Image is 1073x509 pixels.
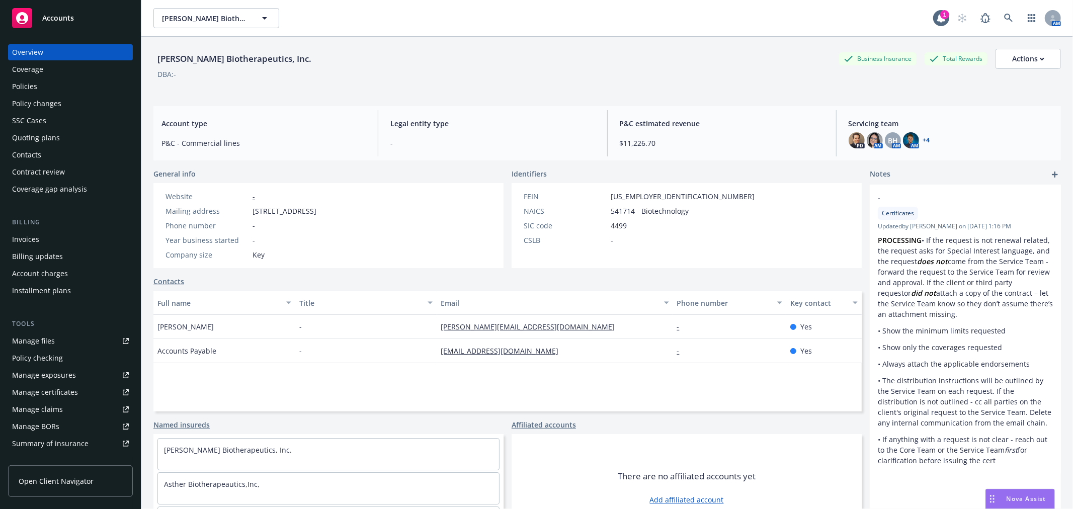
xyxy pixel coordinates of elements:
div: Email [441,298,657,308]
span: There are no affiliated accounts yet [618,470,756,482]
div: Business Insurance [839,52,917,65]
p: • The distribution instructions will be outlined by the Service Team on each request. If the dist... [878,375,1053,428]
a: Affiliated accounts [512,419,576,430]
a: Quoting plans [8,130,133,146]
a: Invoices [8,231,133,247]
span: BH [888,135,898,146]
img: photo [903,132,919,148]
div: Full name [157,298,280,308]
div: Invoices [12,231,39,247]
a: Manage claims [8,401,133,417]
a: Accounts [8,4,133,32]
div: Billing [8,217,133,227]
div: Title [299,298,422,308]
div: Year business started [166,235,249,245]
div: Mailing address [166,206,249,216]
a: - [677,346,688,356]
div: Policy changes [12,96,61,112]
a: +4 [923,137,930,143]
div: Quoting plans [12,130,60,146]
em: first [1005,445,1018,455]
a: - [253,192,255,201]
span: Yes [800,321,812,332]
a: Contacts [8,147,133,163]
span: - [611,235,613,245]
div: Coverage gap analysis [12,181,87,197]
span: - [299,321,302,332]
div: NAICS [524,206,607,216]
a: Policy changes [8,96,133,112]
button: Title [295,291,437,315]
div: Drag to move [986,489,999,508]
a: Overview [8,44,133,60]
p: • Show the minimum limits requested [878,325,1053,336]
span: - [299,346,302,356]
div: FEIN [524,191,607,202]
div: Tools [8,319,133,329]
button: Key contact [786,291,862,315]
span: Certificates [882,209,914,218]
a: add [1049,168,1061,181]
a: Asther Biotherapeautics,Inc, [164,479,260,489]
span: Open Client Navigator [19,476,94,486]
span: Key [253,249,265,260]
button: [PERSON_NAME] Biotherapeutics, Inc. [153,8,279,28]
span: P&C - Commercial lines [161,138,366,148]
a: Start snowing [952,8,972,28]
a: Report a Bug [975,8,996,28]
a: Coverage [8,61,133,77]
a: Add affiliated account [650,494,724,505]
div: Policies [12,78,37,95]
div: Account charges [12,266,68,282]
span: [PERSON_NAME] Biotherapeutics, Inc. [162,13,249,24]
div: Summary of insurance [12,436,89,452]
span: - [878,193,1027,203]
div: Website [166,191,249,202]
span: - [390,138,595,148]
button: Nova Assist [985,489,1055,509]
div: Manage certificates [12,384,78,400]
em: did not [911,288,936,298]
a: Manage BORs [8,418,133,435]
span: Accounts Payable [157,346,216,356]
a: [PERSON_NAME] Biotherapeutics, Inc. [164,445,292,455]
span: Nova Assist [1007,494,1046,503]
a: Installment plans [8,283,133,299]
a: Account charges [8,266,133,282]
a: Summary of insurance [8,436,133,452]
div: SIC code [524,220,607,231]
div: SSC Cases [12,113,46,129]
div: Installment plans [12,283,71,299]
span: Updated by [PERSON_NAME] on [DATE] 1:16 PM [878,222,1053,231]
div: Manage exposures [12,367,76,383]
a: Manage exposures [8,367,133,383]
div: Overview [12,44,43,60]
img: photo [867,132,883,148]
span: 541714 - Biotechnology [611,206,689,216]
span: Identifiers [512,168,547,179]
a: Billing updates [8,248,133,265]
a: Coverage gap analysis [8,181,133,197]
div: -CertificatesUpdatedby [PERSON_NAME] on [DATE] 1:16 PMPROCESSING• If the request is not renewal r... [870,185,1061,474]
a: [EMAIL_ADDRESS][DOMAIN_NAME] [441,346,566,356]
span: Notes [870,168,890,181]
div: Phone number [677,298,771,308]
span: [US_EMPLOYER_IDENTIFICATION_NUMBER] [611,191,755,202]
p: • If anything with a request is not clear - reach out to the Core Team or the Service Team for cl... [878,434,1053,466]
button: Phone number [673,291,786,315]
span: [STREET_ADDRESS] [253,206,316,216]
div: Company size [166,249,249,260]
a: Manage certificates [8,384,133,400]
div: Phone number [166,220,249,231]
span: [PERSON_NAME] [157,321,214,332]
button: Actions [996,49,1061,69]
a: Switch app [1022,8,1042,28]
span: - [253,235,255,245]
a: Policy checking [8,350,133,366]
a: - [677,322,688,331]
span: Yes [800,346,812,356]
a: Manage files [8,333,133,349]
p: • Show only the coverages requested [878,342,1053,353]
a: Search [999,8,1019,28]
